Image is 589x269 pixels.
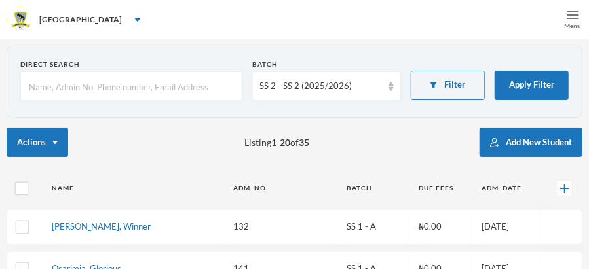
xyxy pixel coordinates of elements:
th: Adm. Date [472,173,541,203]
a: [PERSON_NAME], Winner [52,221,151,232]
button: Add New Student [480,128,582,157]
b: 20 [280,137,291,148]
div: Batch [252,60,400,69]
td: [DATE] [472,209,541,245]
th: Due Fees [409,173,472,203]
img: logo [7,7,33,33]
b: 1 [272,137,277,148]
button: Filter [411,71,485,100]
td: 132 [223,209,337,245]
input: Name, Admin No, Phone number, Email Address [28,72,235,101]
button: Actions [7,128,68,157]
th: Name [42,173,223,203]
td: SS 1 - A [337,209,409,245]
button: Apply Filter [495,71,569,100]
div: [GEOGRAPHIC_DATA] [39,14,122,26]
div: Direct Search [20,60,242,69]
b: 35 [299,137,310,148]
img: + [560,184,569,193]
div: Menu [564,21,581,31]
td: ₦0.00 [409,209,472,245]
th: Adm. No. [223,173,337,203]
div: SS 2 - SS 2 (2025/2026) [259,80,381,93]
th: Batch [337,173,409,203]
span: Listing - of [245,135,310,149]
